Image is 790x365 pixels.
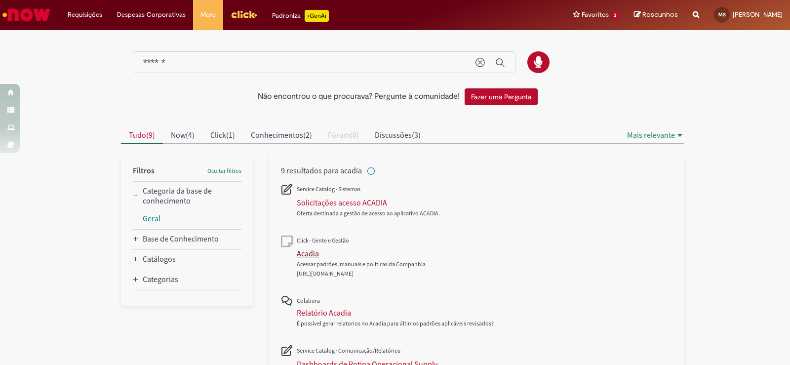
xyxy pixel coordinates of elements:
span: Rascunhos [642,10,678,19]
span: More [200,10,216,20]
span: Requisições [68,10,102,20]
span: Despesas Corporativas [117,10,186,20]
span: Favoritos [582,10,609,20]
img: ServiceNow [1,5,52,25]
h2: Não encontrou o que procurava? Pergunte à comunidade! [258,92,460,101]
span: MS [718,11,726,18]
p: +GenAi [305,10,329,22]
img: click_logo_yellow_360x200.png [231,7,257,22]
a: Rascunhos [634,10,678,20]
span: [PERSON_NAME] [733,10,783,19]
span: 3 [611,11,619,20]
button: Fazer uma Pergunta [465,88,538,105]
div: Padroniza [272,10,329,22]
